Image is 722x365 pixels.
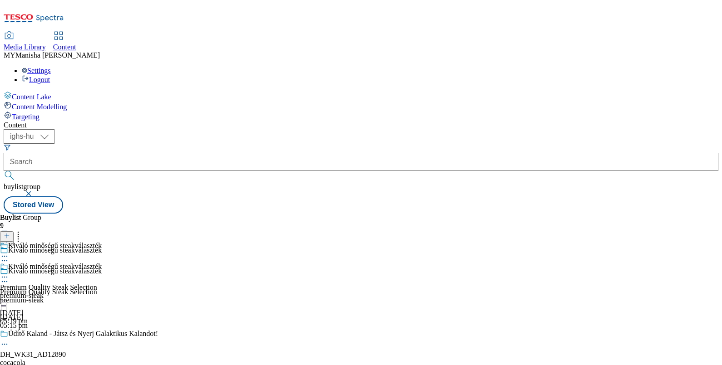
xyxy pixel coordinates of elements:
a: Content Lake [4,91,718,101]
span: MY [4,51,15,59]
a: Content [53,32,76,51]
a: Targeting [4,111,718,121]
div: Kiváló minőségű steakválaszték [8,263,102,271]
a: Settings [22,67,51,74]
div: Kiváló minőségű steakválaszték [8,242,102,250]
span: Manisha [PERSON_NAME] [15,51,100,59]
span: Content Modelling [12,103,67,111]
span: buylistgroup [4,183,40,190]
span: Content [53,43,76,51]
span: Media Library [4,43,46,51]
input: Search [4,153,718,171]
span: Content Lake [12,93,51,101]
a: Media Library [4,32,46,51]
svg: Search Filters [4,144,11,151]
button: Stored View [4,196,63,214]
div: Üdítő Kaland - Játsz és Nyerj Galaktikus Kalandot! [8,330,158,338]
a: Content Modelling [4,101,718,111]
a: Logout [22,76,50,83]
span: Targeting [12,113,40,121]
div: Content [4,121,718,129]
